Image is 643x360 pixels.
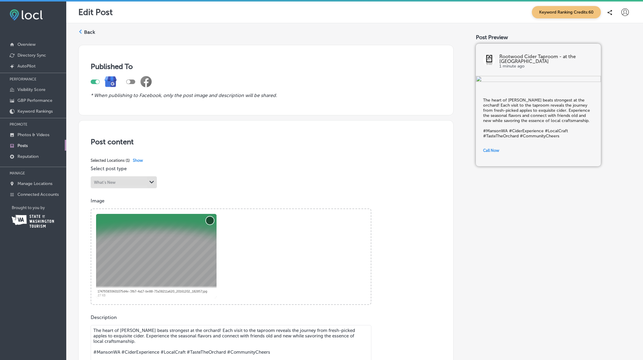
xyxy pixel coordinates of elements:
[17,87,45,92] p: Visibility Score
[483,148,499,153] span: Call Now
[17,98,52,103] p: GBP Performance
[10,9,43,20] img: fda3e92497d09a02dc62c9cd864e3231.png
[17,42,36,47] p: Overview
[91,92,277,98] i: * When publishing to Facebook, only the post image and description will be shared.
[91,209,134,215] a: Powered by PQINA
[94,180,116,185] div: What's New
[133,158,143,163] span: Show
[17,143,28,148] p: Posts
[483,54,495,66] img: logo
[78,7,113,17] p: Edit Post
[17,53,46,58] p: Directory Sync
[91,315,117,320] label: Description
[17,109,53,114] p: Keyword Rankings
[91,158,130,163] span: Selected Locations ( 1 )
[499,64,593,69] p: 1 minute ago
[12,205,66,210] p: Brought to you by
[532,6,601,18] span: Keyword Ranking Credits: 60
[12,215,54,228] img: Washington Tourism
[17,192,59,197] p: Connected Accounts
[476,34,631,41] div: Post Preview
[91,166,441,171] p: Select post type
[17,154,39,159] p: Reputation
[91,198,441,204] p: Image
[91,137,441,146] h3: Post content
[483,98,594,139] h5: The heart of [PERSON_NAME] beats strongest at the orchard! Each visit to the taproom reveals the ...
[91,62,441,71] h3: Published To
[476,76,601,83] img: d7f01a00-dc96-4580-a61b-c663225f7354
[17,132,49,137] p: Photos & Videos
[17,181,52,186] p: Manage Locations
[17,64,36,69] p: AutoPilot
[84,29,95,36] label: Back
[499,54,593,64] p: Rootwood Cider Taproom - at the [GEOGRAPHIC_DATA]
